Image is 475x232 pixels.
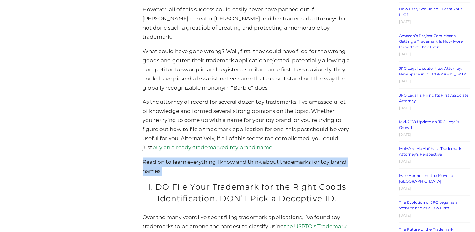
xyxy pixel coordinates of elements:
p: Read on to learn everything I know and think about trademarks for toy brand names. [143,157,352,176]
time: [DATE] [399,19,411,24]
a: Amazon’s Project Zero Means Getting a Trademark Is Now More Important Than Ever [399,33,463,49]
time: [DATE] [399,186,411,191]
a: MoMA v. MoMaCha: a Trademark Attorney’s Perspective [399,146,461,157]
a: buy an already-trademarked toy brand name [152,144,272,151]
p: What could have gone wrong? Well, first, they could have filed for the wrong goods and gotten the... [143,47,352,92]
a: Mid-2018 Update on JPG Legal’s Growth [399,119,459,130]
p: However, all of this success could easily never have panned out if [PERSON_NAME]’s creator [PERSO... [143,5,352,41]
a: JPG Legal Update: New Attorney, New Space in [GEOGRAPHIC_DATA] [399,66,468,76]
time: [DATE] [399,79,411,83]
h2: I. DO File Your Trademark for the Right Goods Identification. DON’T Pick a Deceptive ID. [143,181,352,205]
a: How Early Should You Form Your LLC? [399,7,462,17]
time: [DATE] [399,52,411,56]
time: [DATE] [399,213,411,217]
a: JPG Legal Is Hiring Its First Associate Attorney [399,93,468,103]
a: The Evolution of JPG Legal as a Website and as a Law Firm [399,200,457,210]
a: MarkHound and the Move to [GEOGRAPHIC_DATA] [399,173,453,184]
time: [DATE] [399,132,411,137]
time: [DATE] [399,159,411,163]
time: [DATE] [399,106,411,110]
p: As the attorney of record for several dozen toy trademarks, I’ve amassed a lot of knowledge and f... [143,97,352,152]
